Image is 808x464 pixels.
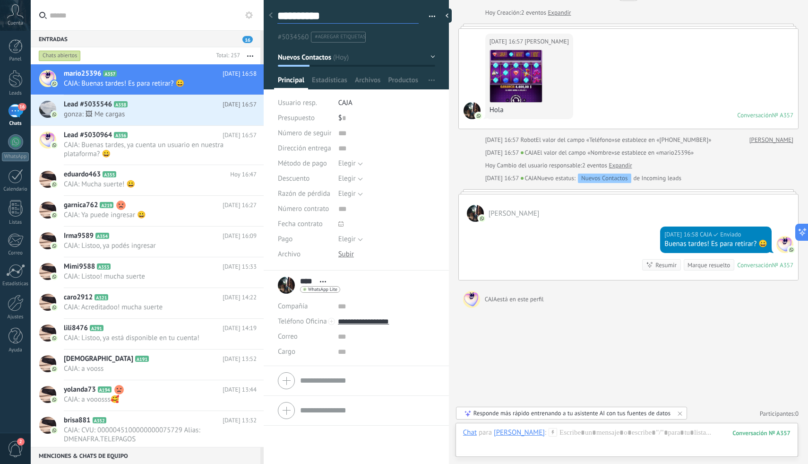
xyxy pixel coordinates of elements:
[64,79,239,88] span: CAJA: Buenas tardes! Es para retirar? 😀
[475,113,482,119] img: com.amocrm.amocrmwa.svg
[489,209,540,218] span: Nino
[64,170,101,179] span: eduardo463
[2,90,29,96] div: Leads
[338,174,356,183] span: Elegir
[103,171,116,177] span: A355
[2,186,29,193] div: Calendario
[732,429,791,437] div: 357
[31,288,264,318] a: caro2912 A321 [DATE] 14:22 CAJA: Acreditadoo! mucha suerte
[479,215,485,222] img: com.amocrm.amocrmwa.svg
[338,171,363,186] button: Elegir
[582,161,607,170] span: 2 eventos
[278,314,327,329] button: Teléfono Oficina
[688,261,730,270] div: Marque resuelto
[51,396,58,403] img: com.amocrm.amocrmwa.svg
[315,34,365,40] span: #agregar etiquetas
[31,257,264,288] a: Mimi9588 A353 [DATE] 15:33 CAJA: Listoo! mucha suerte
[442,9,452,23] div: Ocultar
[64,354,133,364] span: [DEMOGRAPHIC_DATA]
[278,175,309,182] span: Descuento
[521,136,536,144] span: Robot
[308,287,337,292] span: WhatsApp Lite
[278,348,295,355] span: Cargo
[278,332,298,341] span: Correo
[278,317,327,326] span: Teléfono Oficina
[223,416,257,425] span: [DATE] 13:32
[536,135,615,145] span: El valor del campo «Teléfono»
[31,319,264,349] a: lili8476 A291 [DATE] 14:19 CAJA: Listoo, ya está disponible en tu cuenta!
[95,294,108,300] span: A321
[114,101,128,107] span: A358
[278,145,331,152] span: Dirección entrega
[772,111,793,119] div: № A357
[2,250,29,256] div: Correo
[64,385,96,394] span: yolanda73
[278,220,323,228] span: Fecha contrato
[31,227,264,257] a: Irma9589 A354 [DATE] 16:09 CAJA: Listoo, ya podés ingresar
[278,201,331,217] div: Número contrato
[114,132,128,138] span: A356
[223,69,257,79] span: [DATE] 16:58
[312,76,347,89] span: Estadísticas
[278,205,329,212] span: Número contrato
[537,174,576,183] span: Nuevo estatus:
[338,232,363,247] button: Elegir
[485,295,544,304] div: CAJA
[18,103,26,111] span: 16
[31,126,264,165] a: Lead #5030964 A356 [DATE] 16:57 CAJA: Buenas tardes, ya cuenta un usuario en nuestra plataforma? 😀
[278,76,304,89] span: Principal
[497,295,544,304] div: está en este perfil
[338,111,435,126] div: $
[51,243,58,249] img: com.amocrm.amocrmwa.svg
[615,135,712,145] span: se establece en «[PHONE_NUMBER]»
[700,230,712,239] span: CAJA (Oficina de Venta)
[749,135,793,145] a: [PERSON_NAME]
[2,219,29,226] div: Listas
[17,438,25,446] span: 2
[479,428,492,438] span: para
[278,217,331,232] div: Fecha contrato
[51,80,58,87] img: com.amocrm.amocrmwa.svg
[95,233,109,239] span: A354
[31,30,260,47] div: Entradas
[242,36,253,43] span: 16
[2,121,29,127] div: Chats
[135,356,149,362] span: A191
[64,262,95,271] span: Mimi9588
[64,110,239,119] span: gonza: 🖼 Me cargas
[473,409,670,417] div: Responde más rápido entrenando a tu asistente AI con tus fuentes de datos
[485,161,497,170] div: Hoy
[278,344,331,359] div: Cargo
[39,50,81,61] div: Chats abiertos
[2,152,29,161] div: WhatsApp
[31,380,264,411] a: yolanda73 A194 [DATE] 13:44 CAJA: a vooosss🥰
[485,148,521,158] div: [DATE] 16:57
[90,325,103,331] span: A291
[278,114,315,123] span: Presupuesto
[338,159,356,168] span: Elegir
[537,148,614,158] span: El valor del campo «Nombre»
[338,186,363,201] button: Elegir
[464,102,481,119] span: Nino
[338,156,363,171] button: Elegir
[485,8,497,18] div: Hoy
[100,202,113,208] span: A219
[2,281,29,287] div: Estadísticas
[494,428,545,437] div: Nino
[223,100,257,109] span: [DATE] 16:57
[788,246,795,253] img: com.amocrm.amocrmwa.svg
[278,247,331,262] div: Archivo
[93,417,106,423] span: A352
[485,135,521,145] div: [DATE] 16:57
[338,98,352,107] span: CAJA
[664,239,767,249] div: Buenas tardes! Es para retirar? 😀
[664,230,700,239] div: [DATE] 16:58
[64,210,239,219] span: CAJA: Ya puede ingresar 😀
[212,51,240,61] div: Total: 257
[278,53,332,61] span: Nuevos Contactos
[278,160,327,167] span: Método de pago
[223,354,257,364] span: [DATE] 13:52
[720,230,741,239] span: Enviado
[467,205,484,222] span: Nino
[51,366,58,372] img: com.amocrm.amocrmwa.svg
